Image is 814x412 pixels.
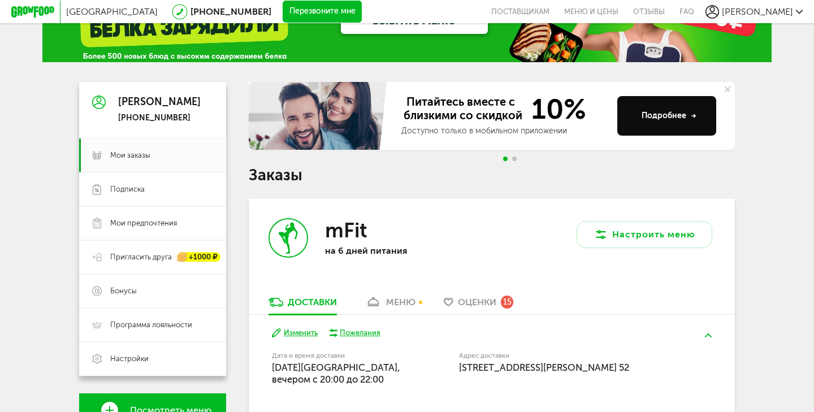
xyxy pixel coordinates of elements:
div: Пожелания [340,328,380,338]
div: [PHONE_NUMBER] [118,113,201,123]
div: Доступно только в мобильном приложении [401,125,608,137]
div: 15 [501,296,513,308]
label: Адрес доставки [459,353,670,359]
span: [PERSON_NAME] [722,6,793,17]
span: Оценки [458,297,496,307]
a: [PHONE_NUMBER] [190,6,271,17]
div: Подробнее [642,110,696,122]
a: Доставки [263,296,343,314]
span: Питайтесь вместе с близкими со скидкой [401,95,525,123]
a: Программа лояльности [79,308,226,342]
a: Бонусы [79,274,226,308]
div: Доставки [288,297,337,307]
button: Настроить меню [577,221,712,248]
span: Мои предпочтения [110,218,177,228]
a: Мои заказы [79,138,226,172]
button: Перезвоните мне [283,1,362,23]
h1: Заказы [249,168,735,183]
p: на 6 дней питания [325,245,472,256]
span: Go to slide 1 [503,157,508,161]
span: Настройки [110,354,149,364]
button: Пожелания [329,328,380,338]
a: Настройки [79,342,226,376]
a: Оценки 15 [438,296,519,314]
a: Мои предпочтения [79,206,226,240]
button: Подробнее [617,96,716,136]
span: Go to slide 2 [512,157,517,161]
div: +1000 ₽ [177,253,220,262]
img: arrow-up-green.5eb5f82.svg [705,333,712,337]
span: Бонусы [110,286,137,296]
span: 10% [525,95,586,123]
button: Изменить [272,328,318,339]
span: Пригласить друга [110,252,172,262]
span: [GEOGRAPHIC_DATA] [66,6,158,17]
div: [PERSON_NAME] [118,97,201,108]
span: Программа лояльности [110,320,192,330]
span: Мои заказы [110,150,150,161]
span: Подписка [110,184,145,194]
a: меню [360,296,421,314]
label: Дата и время доставки [272,353,401,359]
img: family-banner.579af9d.jpg [249,82,390,150]
div: меню [386,297,415,307]
a: Подписка [79,172,226,206]
span: [DATE][GEOGRAPHIC_DATA], вечером c 20:00 до 22:00 [272,362,400,385]
span: [STREET_ADDRESS][PERSON_NAME] 52 [459,362,629,373]
h3: mFit [325,218,367,242]
a: Пригласить друга +1000 ₽ [79,240,226,274]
